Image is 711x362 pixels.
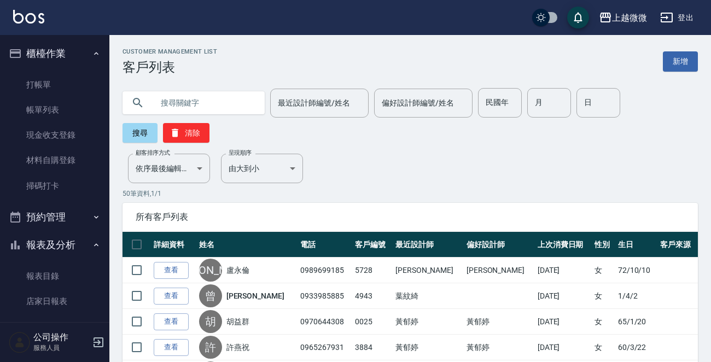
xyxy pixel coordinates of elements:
[226,290,284,301] a: [PERSON_NAME]
[567,7,589,28] button: save
[535,258,592,283] td: [DATE]
[123,189,698,198] p: 50 筆資料, 1 / 1
[226,265,249,276] a: 盧永倫
[4,289,105,314] a: 店家日報表
[4,203,105,231] button: 預約管理
[128,154,210,183] div: 依序最後編輯時間
[4,148,105,173] a: 材料自購登錄
[592,232,615,258] th: 性別
[33,343,89,353] p: 服務人員
[226,316,249,327] a: 胡益群
[196,232,298,258] th: 姓名
[4,39,105,68] button: 櫃檯作業
[154,288,189,305] a: 查看
[352,283,392,309] td: 4943
[151,232,196,258] th: 詳細資料
[535,232,592,258] th: 上次消費日期
[663,51,698,72] a: 新增
[4,231,105,259] button: 報表及分析
[229,149,252,157] label: 呈現順序
[393,335,464,360] td: 黃郁婷
[199,336,222,359] div: 許
[393,258,464,283] td: [PERSON_NAME]
[464,258,535,283] td: [PERSON_NAME]
[4,122,105,148] a: 現金收支登錄
[154,313,189,330] a: 查看
[33,332,89,343] h5: 公司操作
[123,123,158,143] button: 搜尋
[352,258,392,283] td: 5728
[163,123,209,143] button: 清除
[352,232,392,258] th: 客戶編號
[226,342,249,353] a: 許燕祝
[136,149,170,157] label: 顧客排序方式
[535,309,592,335] td: [DATE]
[535,335,592,360] td: [DATE]
[656,8,698,28] button: 登出
[199,284,222,307] div: 曾
[464,232,535,258] th: 偏好設計師
[199,259,222,282] div: [PERSON_NAME]
[4,264,105,289] a: 報表目錄
[13,10,44,24] img: Logo
[464,309,535,335] td: 黃郁婷
[154,339,189,356] a: 查看
[393,232,464,258] th: 最近設計師
[612,11,647,25] div: 上越微微
[615,232,658,258] th: 生日
[4,173,105,198] a: 掃碼打卡
[4,72,105,97] a: 打帳單
[535,283,592,309] td: [DATE]
[592,283,615,309] td: 女
[615,335,658,360] td: 60/3/22
[595,7,651,29] button: 上越微微
[615,309,658,335] td: 65/1/20
[352,309,392,335] td: 0025
[615,283,658,309] td: 1/4/2
[657,232,698,258] th: 客戶來源
[123,60,217,75] h3: 客戶列表
[298,335,352,360] td: 0965267931
[153,88,256,118] input: 搜尋關鍵字
[298,232,352,258] th: 電話
[298,258,352,283] td: 0989699185
[615,258,658,283] td: 72/10/10
[136,212,685,223] span: 所有客戶列表
[298,309,352,335] td: 0970644308
[393,283,464,309] td: 葉紋綺
[393,309,464,335] td: 黃郁婷
[352,335,392,360] td: 3884
[592,258,615,283] td: 女
[592,309,615,335] td: 女
[298,283,352,309] td: 0933985885
[464,335,535,360] td: 黃郁婷
[4,97,105,122] a: 帳單列表
[592,335,615,360] td: 女
[4,314,105,339] a: 互助日報表
[154,262,189,279] a: 查看
[199,310,222,333] div: 胡
[9,331,31,353] img: Person
[123,48,217,55] h2: Customer Management List
[221,154,303,183] div: 由大到小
